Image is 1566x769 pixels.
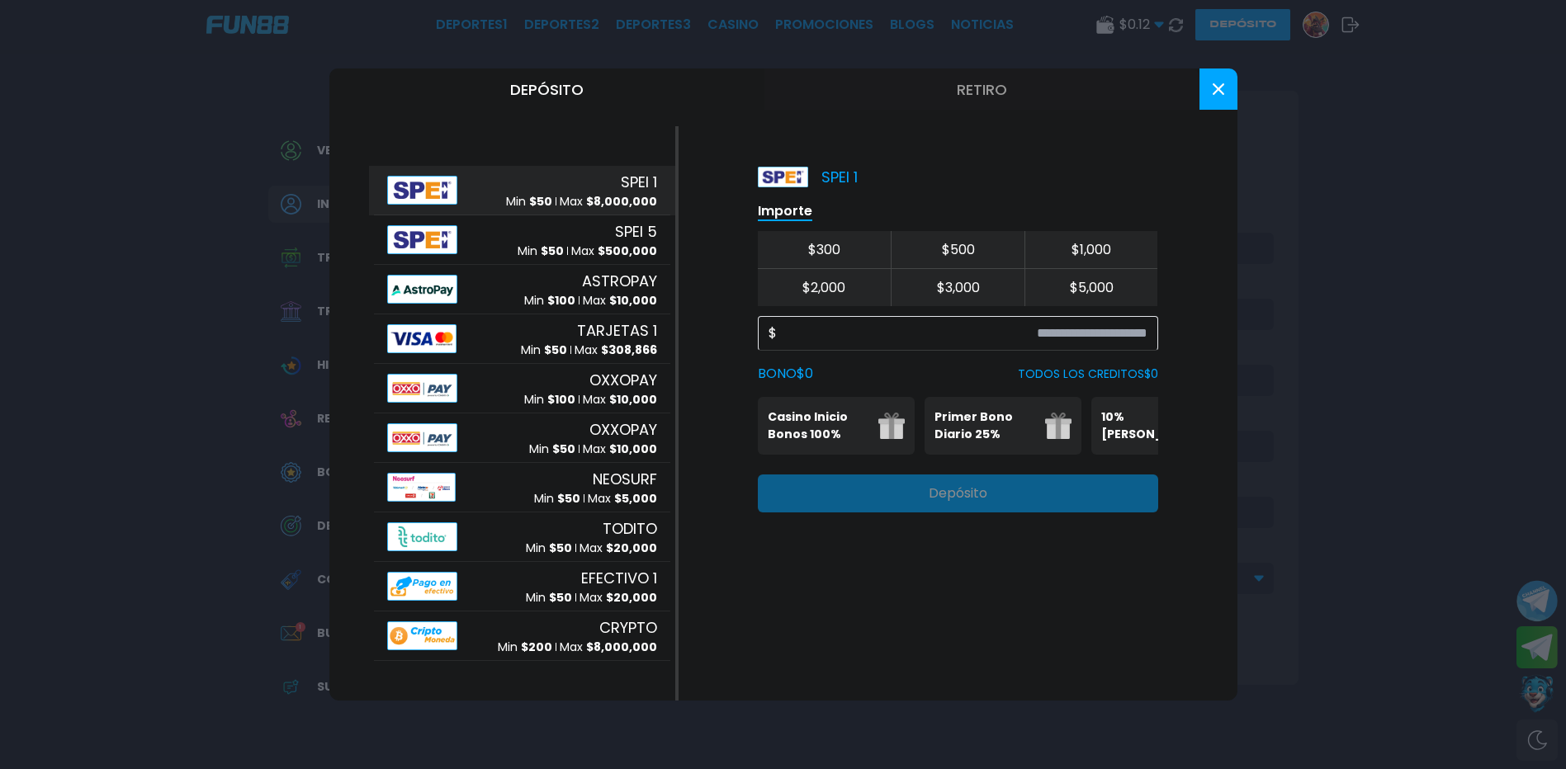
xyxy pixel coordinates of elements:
[387,324,457,353] img: Alipay
[369,265,675,314] button: AlipayASTROPAYMin $100Max $10,000
[581,567,657,589] span: EFECTIVO 1
[586,193,657,210] span: $ 8,000,000
[609,391,657,408] span: $ 10,000
[891,231,1024,269] button: $500
[769,323,777,343] span: $
[580,540,657,557] p: Max
[580,589,657,606] p: Max
[387,621,458,650] img: Alipay
[557,490,580,507] span: $ 50
[583,292,657,309] p: Max
[1101,408,1202,443] p: 10% [PERSON_NAME]
[758,364,813,384] label: BONO $ 0
[614,490,657,507] span: $ 5,000
[498,639,552,656] p: Min
[560,639,657,656] p: Max
[369,611,675,661] button: AlipayCRYPTOMin $200Max $8,000,000
[589,369,657,391] span: OXXOPAY
[758,397,915,455] button: Casino Inicio Bonos 100%
[599,616,657,639] span: CRYPTO
[329,68,764,110] button: Depósito
[387,572,458,601] img: Alipay
[369,562,675,611] button: AlipayEFECTIVO 1Min $50Max $20,000
[758,202,812,221] p: Importe
[606,589,657,606] span: $ 20,000
[758,474,1158,512] button: Depósito
[524,292,575,309] p: Min
[560,193,657,210] p: Max
[588,490,657,507] p: Max
[369,215,675,265] button: AlipaySPEI 5Min $50Max $500,000
[621,171,657,193] span: SPEI 1
[506,193,552,210] p: Min
[583,441,657,458] p: Max
[541,243,564,259] span: $ 50
[526,589,572,606] p: Min
[571,243,657,260] p: Max
[552,441,575,457] span: $ 50
[526,540,572,557] p: Min
[601,342,657,358] span: $ 308,866
[524,391,575,408] p: Min
[1024,269,1158,306] button: $5,000
[521,639,552,655] span: $ 200
[369,463,675,512] button: AlipayNEOSURFMin $50Max $5,000
[934,408,1035,443] p: Primer Bono Diario 25%
[547,292,575,309] span: $ 100
[878,413,905,439] img: gift
[925,397,1081,455] button: Primer Bono Diario 25%
[518,243,564,260] p: Min
[387,522,458,551] img: Alipay
[369,166,675,215] button: AlipaySPEI 1Min $50Max $8,000,000
[1018,366,1158,383] p: TODOS LOS CREDITOS $ 0
[891,269,1024,306] button: $3,000
[758,167,808,187] img: Platform Logo
[768,408,868,443] p: Casino Inicio Bonos 100%
[534,490,580,507] p: Min
[758,269,892,306] button: $2,000
[1045,413,1072,439] img: gift
[609,292,657,309] span: $ 10,000
[369,512,675,562] button: AlipayTODITOMin $50Max $20,000
[575,342,657,359] p: Max
[529,441,575,458] p: Min
[529,193,552,210] span: $ 50
[583,391,657,408] p: Max
[549,589,572,606] span: $ 50
[758,231,892,269] button: $300
[1091,397,1248,455] button: 10% [PERSON_NAME]
[369,314,675,364] button: AlipayTARJETAS 1Min $50Max $308,866
[547,391,575,408] span: $ 100
[521,342,567,359] p: Min
[598,243,657,259] span: $ 500,000
[586,639,657,655] span: $ 8,000,000
[387,473,456,502] img: Alipay
[387,374,458,403] img: Alipay
[387,176,458,205] img: Alipay
[764,68,1199,110] button: Retiro
[369,413,675,463] button: AlipayOXXOPAYMin $50Max $10,000
[758,166,858,188] p: SPEI 1
[615,220,657,243] span: SPEI 5
[544,342,567,358] span: $ 50
[593,468,657,490] span: NEOSURF
[603,517,657,540] span: TODITO
[549,540,572,556] span: $ 50
[369,364,675,413] button: AlipayOXXOPAYMin $100Max $10,000
[606,540,657,556] span: $ 20,000
[387,423,458,452] img: Alipay
[387,225,458,254] img: Alipay
[1024,231,1158,269] button: $1,000
[609,441,657,457] span: $ 10,000
[582,270,657,292] span: ASTROPAY
[387,275,458,304] img: Alipay
[589,418,657,441] span: OXXOPAY
[577,319,657,342] span: TARJETAS 1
